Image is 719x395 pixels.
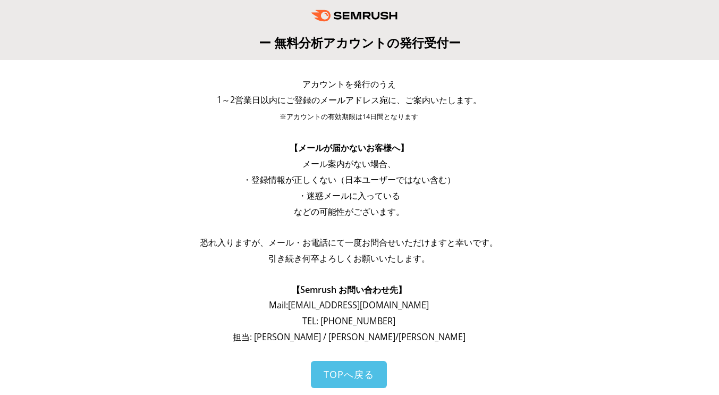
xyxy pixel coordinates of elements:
span: 【Semrush お問い合わせ先】 [292,284,407,296]
span: Mail: [EMAIL_ADDRESS][DOMAIN_NAME] [269,299,429,311]
span: ・登録情報が正しくない（日本ユーザーではない含む） [243,174,455,186]
span: アカウントを発行のうえ [302,78,396,90]
span: 恐れ入りますが、メール・お電話にて一度お問合せいただけますと幸いです。 [200,237,498,248]
span: ー 無料分析アカウントの発行受付ー [259,34,461,51]
span: TOPへ戻る [324,368,374,381]
span: TEL: [PHONE_NUMBER] [302,315,395,327]
span: 1～2営業日以内にご登録のメールアドレス宛に、ご案内いたします。 [217,94,481,106]
span: 引き続き何卒よろしくお願いいたします。 [268,253,430,264]
span: ※アカウントの有効期限は14日間となります [280,112,418,121]
span: メール案内がない場合、 [302,158,396,170]
span: 担当: [PERSON_NAME] / [PERSON_NAME]/[PERSON_NAME] [233,331,466,343]
span: などの可能性がございます。 [294,206,404,217]
span: ・迷惑メールに入っている [298,190,400,201]
a: TOPへ戻る [311,361,387,388]
span: 【メールが届かないお客様へ】 [290,142,409,154]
